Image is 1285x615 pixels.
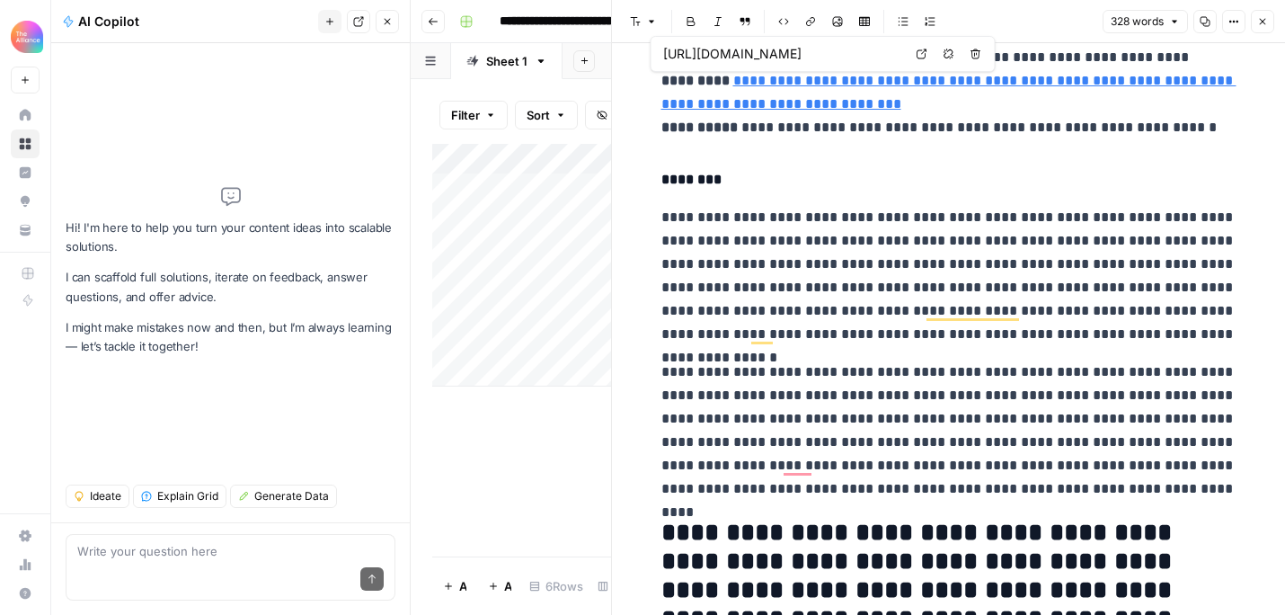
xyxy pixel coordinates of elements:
[62,13,313,31] div: AI Copilot
[90,488,121,504] span: Ideate
[522,572,590,601] div: 6 Rows
[11,521,40,550] a: Settings
[515,101,578,129] button: Sort
[66,485,129,508] button: Ideate
[451,43,563,79] a: Sheet 1
[451,106,480,124] span: Filter
[11,101,40,129] a: Home
[590,572,699,601] div: 12/12 Columns
[1103,10,1188,33] button: 328 words
[66,318,395,356] p: I might make mistakes now and then, but I’m always learning — let’s tackle it together!
[157,488,218,504] span: Explain Grid
[486,52,527,70] div: Sheet 1
[1111,13,1164,30] span: 328 words
[11,187,40,216] a: Opportunities
[504,577,511,595] span: Add 10 Rows
[66,218,395,256] p: Hi! I'm here to help you turn your content ideas into scalable solutions.
[459,577,466,595] span: Add Row
[11,21,43,53] img: Alliance Logo
[66,268,395,306] p: I can scaffold full solutions, iterate on feedback, answer questions, and offer advice.
[230,485,337,508] button: Generate Data
[439,101,508,129] button: Filter
[11,129,40,158] a: Browse
[11,216,40,245] a: Your Data
[11,14,40,59] button: Workspace: Alliance
[254,488,329,504] span: Generate Data
[432,572,477,601] button: Add Row
[11,550,40,579] a: Usage
[477,572,522,601] button: Add 10 Rows
[11,579,40,608] button: Help + Support
[133,485,226,508] button: Explain Grid
[11,158,40,187] a: Insights
[527,106,550,124] span: Sort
